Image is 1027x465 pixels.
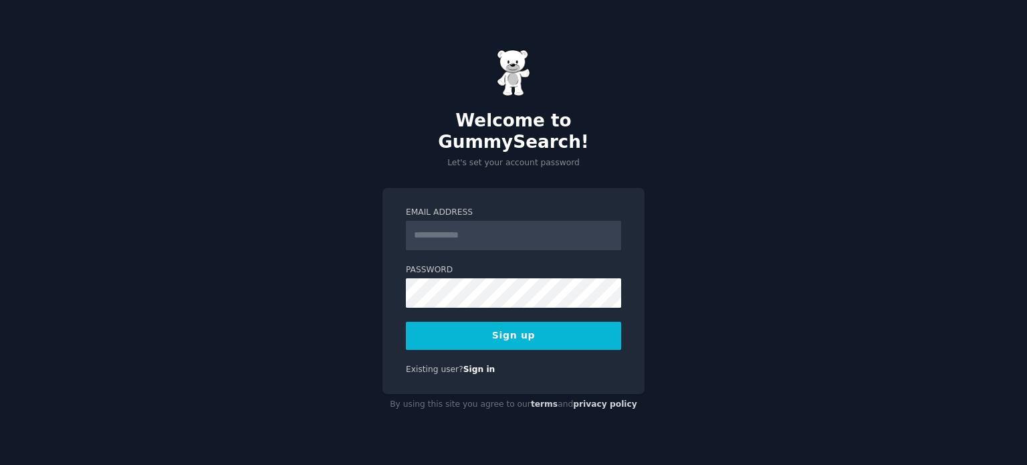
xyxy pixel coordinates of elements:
div: By using this site you agree to our and [382,394,645,415]
label: Password [406,264,621,276]
span: Existing user? [406,365,463,374]
a: privacy policy [573,399,637,409]
h2: Welcome to GummySearch! [382,110,645,153]
label: Email Address [406,207,621,219]
a: terms [531,399,558,409]
p: Let's set your account password [382,157,645,169]
img: Gummy Bear [497,50,530,96]
button: Sign up [406,322,621,350]
a: Sign in [463,365,495,374]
